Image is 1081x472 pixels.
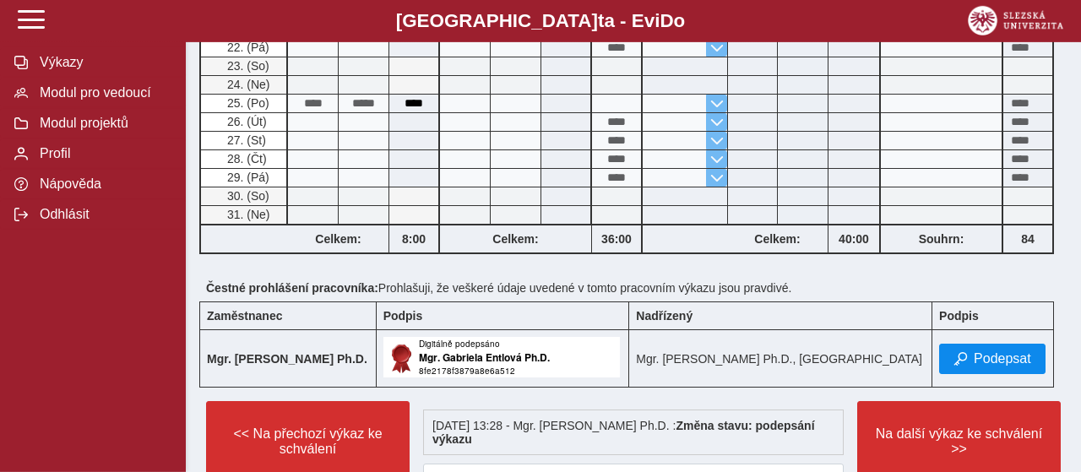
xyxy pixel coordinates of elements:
b: Mgr. [PERSON_NAME] Ph.D. [207,352,367,366]
b: Celkem: [288,232,388,246]
td: Mgr. [PERSON_NAME] Ph.D., [GEOGRAPHIC_DATA] [629,330,932,388]
span: Modul projektů [35,116,171,131]
b: Nadřízený [636,309,693,323]
span: 25. (Po) [224,96,269,110]
span: 29. (Pá) [224,171,269,184]
span: o [674,10,686,31]
b: [GEOGRAPHIC_DATA] a - Evi [51,10,1030,32]
span: 22. (Pá) [224,41,269,54]
img: logo_web_su.png [968,6,1063,35]
span: t [598,10,604,31]
b: Podpis [939,309,979,323]
span: 31. (Ne) [224,208,270,221]
span: 24. (Ne) [224,78,270,91]
div: Prohlašuji, že veškeré údaje uvedené v tomto pracovním výkazu jsou pravdivé. [199,274,1067,301]
img: Digitálně podepsáno uživatelem [383,337,620,377]
span: 23. (So) [224,59,269,73]
b: Souhrn: [919,232,964,246]
span: << Na přechozí výkaz ke schválení [220,426,395,457]
b: 36:00 [592,232,641,246]
b: Celkem: [727,232,828,246]
span: 30. (So) [224,189,269,203]
b: Podpis [383,309,423,323]
b: 40:00 [828,232,879,246]
b: Čestné prohlášení pracovníka: [206,281,378,295]
span: 27. (St) [224,133,266,147]
span: Nápověda [35,176,171,192]
span: Na další výkaz ke schválení >> [872,426,1046,457]
span: Výkazy [35,55,171,70]
span: Podepsat [974,351,1031,366]
span: Modul pro vedoucí [35,85,171,100]
span: Profil [35,146,171,161]
span: 26. (Út) [224,115,267,128]
span: 28. (Čt) [224,152,267,165]
b: 84 [1003,232,1052,246]
span: Odhlásit [35,207,171,222]
b: 8:00 [389,232,438,246]
b: Změna stavu: podepsání výkazu [432,419,815,446]
div: [DATE] 13:28 - Mgr. [PERSON_NAME] Ph.D. : [423,410,844,455]
b: Zaměstnanec [207,309,282,323]
b: Celkem: [440,232,591,246]
button: Podepsat [939,344,1046,374]
span: D [660,10,673,31]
